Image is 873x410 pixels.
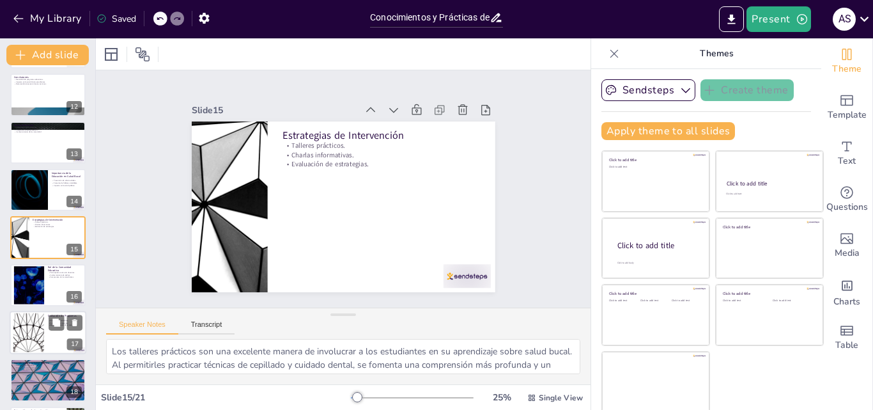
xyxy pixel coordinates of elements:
div: Click to add text [640,299,669,303]
div: Click to add title [609,157,700,162]
span: Theme [832,62,861,76]
p: Políticas de salud pública. [14,368,82,371]
div: 14 [10,169,86,211]
button: Present [746,6,810,32]
div: A S [833,8,856,31]
p: Retroalimentación de la comunidad. [48,324,82,327]
div: 16 [10,264,86,306]
p: Capacitación para docentes. [14,126,82,129]
div: 13 [66,148,82,160]
button: Add slide [6,45,89,65]
p: Themes [624,38,808,69]
div: 15 [10,216,86,258]
button: Apply theme to all slides [601,122,735,140]
div: 15 [66,244,82,255]
button: Transcript [178,320,235,335]
div: Click to add title [617,240,699,251]
p: Talleres prácticos. [292,129,487,180]
button: Sendsteps [601,79,695,101]
p: Desafíos en salud bucal. [14,364,82,367]
p: Evaluaciones periódicas. [48,319,82,322]
div: 16 [66,291,82,303]
button: Create theme [700,79,794,101]
span: Text [838,154,856,168]
p: Recomendaciones para futuras acciones. [14,83,82,86]
div: Click to add title [723,291,814,296]
span: Position [135,47,150,62]
div: Click to add body [617,262,698,265]
p: Charlas informativas. [33,223,82,226]
div: Get real-time input from your audience [821,177,872,223]
div: Click to add text [726,193,811,196]
p: Charlas informativas. [290,138,485,189]
div: Slide 15 / 21 [101,391,351,404]
div: 12 [66,101,82,113]
span: Media [835,246,860,260]
span: Questions [826,200,868,214]
button: Export to PowerPoint [719,6,744,32]
span: Charts [833,295,860,309]
button: Speaker Notes [106,320,178,335]
div: Add text boxes [821,130,872,177]
div: 17 [10,311,86,354]
p: Conclusiones [14,75,82,79]
div: Add images, graphics, shapes or video [821,223,872,269]
input: Insert title [370,8,490,27]
div: Click to add text [609,299,638,303]
div: Add charts and graphs [821,269,872,315]
p: Rol de la Comunidad Educativa [48,265,82,272]
p: Evaluación de Programas [48,314,82,318]
div: 18 [66,386,82,398]
div: Saved [97,13,136,25]
div: Click to add text [672,299,700,303]
div: Click to add title [609,291,700,296]
p: Contribución a la Salud Pública [14,361,82,365]
div: 13 [10,122,86,164]
p: Talleres prácticos. [33,221,82,224]
span: Single View [539,393,583,403]
p: Importancia de la Educación en Salud Bucal [52,171,82,178]
p: Campañas de sensibilización. [14,129,82,131]
div: Click to add text [773,299,813,303]
div: 14 [66,196,82,207]
textarea: Los talleres prácticos son una excelente manera de involucrar a los estudiantes en su aprendizaje... [106,339,580,374]
p: Base para futuras investigaciones. [14,366,82,368]
div: 12 [10,74,86,116]
div: Click to add title [723,224,814,229]
div: Click to add text [609,166,700,169]
div: Change the overall theme [821,38,872,84]
button: Duplicate Slide [49,315,64,330]
p: Prevención de enfermedades. [52,180,82,182]
div: Click to add text [723,299,763,303]
button: My Library [10,8,87,29]
div: 25 % [486,391,517,404]
p: Ajustes a los programas. [48,322,82,324]
div: Layout [101,44,121,65]
div: Click to add title [727,180,812,187]
p: Impacto en la salud de los estudiantes. [14,81,82,83]
div: 18 [10,359,86,401]
p: Compromiso de los estudiantes. [48,276,82,278]
p: Estrategias de Intervención [33,218,82,222]
p: Necesidad de programas educativos. [14,79,82,81]
p: Involucramiento de padres. [48,274,82,276]
p: Involucramiento de la comunidad. [14,130,82,133]
span: Template [828,108,867,122]
p: Evaluación de estrategias. [33,226,82,228]
p: Impacto en la salud pública. [52,184,82,187]
p: Participación activa de docentes. [48,271,82,274]
p: Fomento de hábitos saludables. [52,182,82,184]
button: A S [833,6,856,32]
div: Add ready made slides [821,84,872,130]
div: Add a table [821,315,872,361]
button: Delete Slide [67,315,82,330]
p: Recomendaciones [14,123,82,127]
div: 17 [67,339,82,351]
p: Estrategias de Intervención [293,118,489,173]
div: Slide 15 [210,74,375,120]
span: Table [835,338,858,352]
p: Evaluación de estrategias. [288,148,483,198]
